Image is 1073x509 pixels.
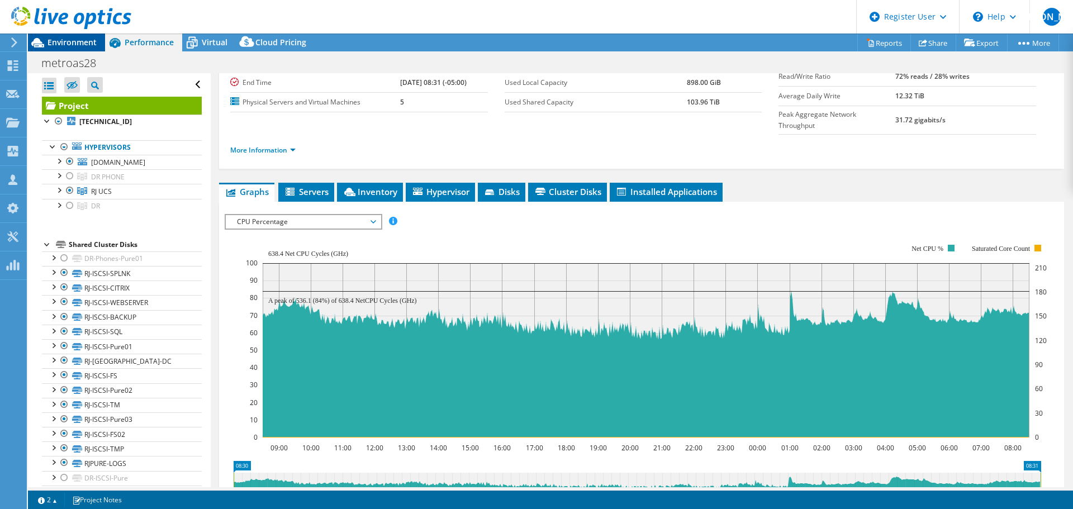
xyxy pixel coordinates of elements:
text: 07:00 [972,443,990,453]
span: Installed Applications [615,186,717,197]
text: 12:00 [366,443,383,453]
a: Hypervisors [42,140,202,155]
text: 30 [250,380,258,389]
text: Net CPU % [912,245,944,253]
text: 60 [250,328,258,337]
text: 04:00 [877,443,894,453]
span: [PERSON_NAME] [1043,8,1061,26]
span: Hypervisor [411,186,469,197]
a: RJ-ISCSI-WEBSERVER [42,295,202,310]
text: 30 [1035,408,1043,418]
b: 898.00 GiB [687,78,721,87]
label: Read/Write Ratio [778,71,895,82]
label: Peak Aggregate Network Throughput [778,109,895,131]
span: DR PHONE [91,172,125,182]
a: DR-Phones-Pure01 [42,251,202,266]
a: RJ-ISCSI-SPLNK [42,266,202,280]
text: 17:00 [526,443,543,453]
span: RJ UCS [91,187,112,196]
text: 60 [1035,384,1043,393]
span: Graphs [225,186,269,197]
span: Servers [284,186,329,197]
a: DR-ISCSI-ISO [42,486,202,500]
text: 638.4 Net CPU Cycles (GHz) [268,250,348,258]
text: 01:00 [781,443,799,453]
span: Virtual [202,37,227,47]
text: 0 [1035,432,1039,442]
text: 14:00 [430,443,447,453]
text: 15:00 [462,443,479,453]
text: 00:00 [749,443,766,453]
span: DR [91,201,100,211]
a: [TECHNICAL_ID] [42,115,202,129]
text: 20:00 [621,443,639,453]
a: RJ UCS [42,184,202,198]
text: 21:00 [653,443,671,453]
a: RJ-ISCSI-FS02 [42,427,202,441]
text: 23:00 [717,443,734,453]
text: 0 [254,432,258,442]
label: Average Daily Write [778,91,895,102]
a: More Information [230,145,296,155]
span: Cluster Disks [534,186,601,197]
a: Reports [857,34,911,51]
text: 10 [250,415,258,425]
b: [TECHNICAL_ID] [79,117,132,126]
b: 5 [400,97,404,107]
text: 50 [250,345,258,355]
text: 11:00 [334,443,352,453]
text: Saturated Core Count [972,245,1031,253]
a: RJ-ISCSI-Pure02 [42,383,202,398]
a: DR [42,199,202,213]
span: Performance [125,37,174,47]
text: 120 [1035,336,1047,345]
text: 09:00 [270,443,288,453]
svg: \n [973,12,983,22]
a: RJ-ISCSI-BACKUP [42,310,202,325]
b: 72% reads / 28% writes [895,72,970,81]
a: RJ-[GEOGRAPHIC_DATA]-DC [42,354,202,368]
a: [DOMAIN_NAME] [42,155,202,169]
a: Export [956,34,1008,51]
label: Physical Servers and Virtual Machines [230,97,400,108]
text: 02:00 [813,443,830,453]
a: RJ-ISCSI-Pure01 [42,339,202,354]
text: 08:00 [1004,443,1022,453]
text: 16:00 [493,443,511,453]
span: Environment [48,37,97,47]
h1: metroas28 [36,57,113,69]
text: 150 [1035,311,1047,321]
label: End Time [230,77,400,88]
span: Cloud Pricing [255,37,306,47]
span: [DOMAIN_NAME] [91,158,145,167]
span: CPU Percentage [231,215,375,229]
text: 180 [1035,287,1047,297]
text: 90 [1035,360,1043,369]
text: 90 [250,275,258,285]
span: Disks [483,186,520,197]
a: DR-ISCSI-Pure [42,471,202,486]
div: Shared Cluster Disks [69,238,202,251]
text: 70 [250,311,258,320]
text: 20 [250,398,258,407]
a: RJ-ISCSI-CITRIX [42,280,202,295]
label: Used Local Capacity [505,77,687,88]
a: RJ-ISCSI-TMP [42,441,202,456]
text: 210 [1035,263,1047,273]
b: 31.72 gigabits/s [895,115,946,125]
a: Project [42,97,202,115]
a: Project Notes [64,493,130,507]
text: 03:00 [845,443,862,453]
text: 06:00 [941,443,958,453]
a: RJ-ISCSI-TM [42,398,202,412]
label: Used Shared Capacity [505,97,687,108]
b: [DATE] 08:31 (-05:00) [400,78,467,87]
a: More [1007,34,1059,51]
text: 40 [250,363,258,372]
text: 05:00 [909,443,926,453]
a: DR PHONE [42,169,202,184]
a: Share [910,34,956,51]
text: 22:00 [685,443,702,453]
a: RJ-ISCSI-Pure03 [42,412,202,427]
a: RJ-ISCSI-FS [42,368,202,383]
